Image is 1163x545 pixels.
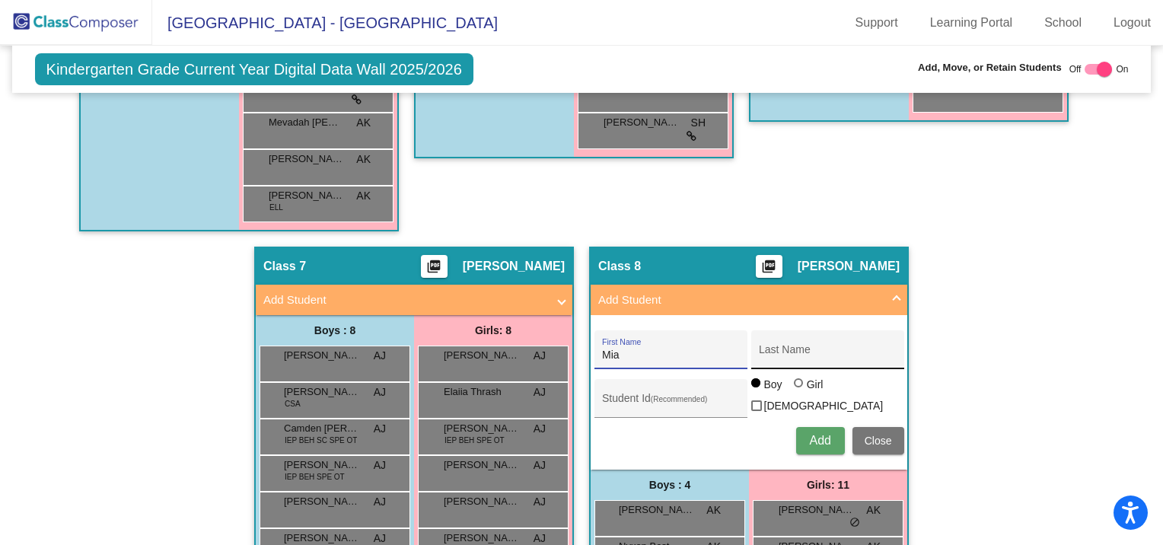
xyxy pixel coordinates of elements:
span: AJ [534,348,546,364]
button: Print Students Details [756,255,782,278]
span: Off [1069,62,1082,76]
span: Class 7 [263,259,306,274]
span: AJ [374,457,386,473]
mat-icon: picture_as_pdf [425,259,443,280]
span: Class 8 [598,259,641,274]
span: AK [866,502,881,518]
span: [PERSON_NAME] [444,494,520,509]
span: [PERSON_NAME] [284,348,360,363]
span: IEP BEH SPE OT [444,435,505,446]
mat-expansion-panel-header: Add Student [591,285,907,315]
a: Learning Portal [918,11,1025,35]
span: ELL [269,202,283,213]
span: AJ [374,494,386,510]
span: AJ [374,348,386,364]
span: On [1116,62,1128,76]
button: Close [852,427,904,454]
div: Add Student [591,315,907,470]
span: [PERSON_NAME] [463,259,565,274]
span: [PERSON_NAME] [779,502,855,518]
span: AK [356,115,371,131]
div: Boys : 8 [256,315,414,346]
span: [PERSON_NAME] [444,421,520,436]
span: AJ [534,494,546,510]
div: Girls: 11 [749,470,907,500]
mat-panel-title: Add Student [598,292,881,309]
span: [PERSON_NAME] [284,494,360,509]
span: Close [865,435,892,447]
span: [PERSON_NAME] [269,151,345,167]
input: Student Id [602,398,739,410]
input: First Name [602,349,739,362]
span: IEP BEH SPE OT [285,471,345,483]
span: AK [706,502,721,518]
span: [PERSON_NAME] [619,502,695,518]
span: [GEOGRAPHIC_DATA] - [GEOGRAPHIC_DATA] [152,11,498,35]
span: IEP BEH SC SPE OT [285,435,357,446]
span: [PERSON_NAME] [269,188,345,203]
button: Print Students Details [421,255,448,278]
span: AK [356,151,371,167]
mat-icon: picture_as_pdf [760,259,778,280]
span: [PERSON_NAME] [284,457,360,473]
input: Last Name [759,349,896,362]
span: Add [809,434,830,447]
span: AJ [534,384,546,400]
span: do_not_disturb_alt [849,517,860,529]
mat-panel-title: Add Student [263,292,546,309]
button: Add [796,427,845,454]
span: [PERSON_NAME] [798,259,900,274]
span: [PERSON_NAME] [444,457,520,473]
span: Mevadah [PERSON_NAME] [269,115,345,130]
span: SH [691,115,706,131]
span: [DEMOGRAPHIC_DATA] [764,397,884,415]
div: Boys : 4 [591,470,749,500]
span: Camden [PERSON_NAME] [284,421,360,436]
span: [PERSON_NAME] [604,115,680,130]
a: Support [843,11,910,35]
span: AJ [534,421,546,437]
div: Girl [806,377,824,392]
div: Boy [763,377,782,392]
span: AJ [374,421,386,437]
span: AJ [534,457,546,473]
span: AJ [374,384,386,400]
span: CSA [285,398,301,410]
span: [PERSON_NAME] [284,384,360,400]
span: AK [356,188,371,204]
a: School [1032,11,1094,35]
mat-expansion-panel-header: Add Student [256,285,572,315]
span: Add, Move, or Retain Students [918,60,1062,75]
span: [PERSON_NAME] [444,348,520,363]
span: Elaiia Thrash [444,384,520,400]
span: Kindergarten Grade Current Year Digital Data Wall 2025/2026 [35,53,473,85]
div: Girls: 8 [414,315,572,346]
a: Logout [1101,11,1163,35]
